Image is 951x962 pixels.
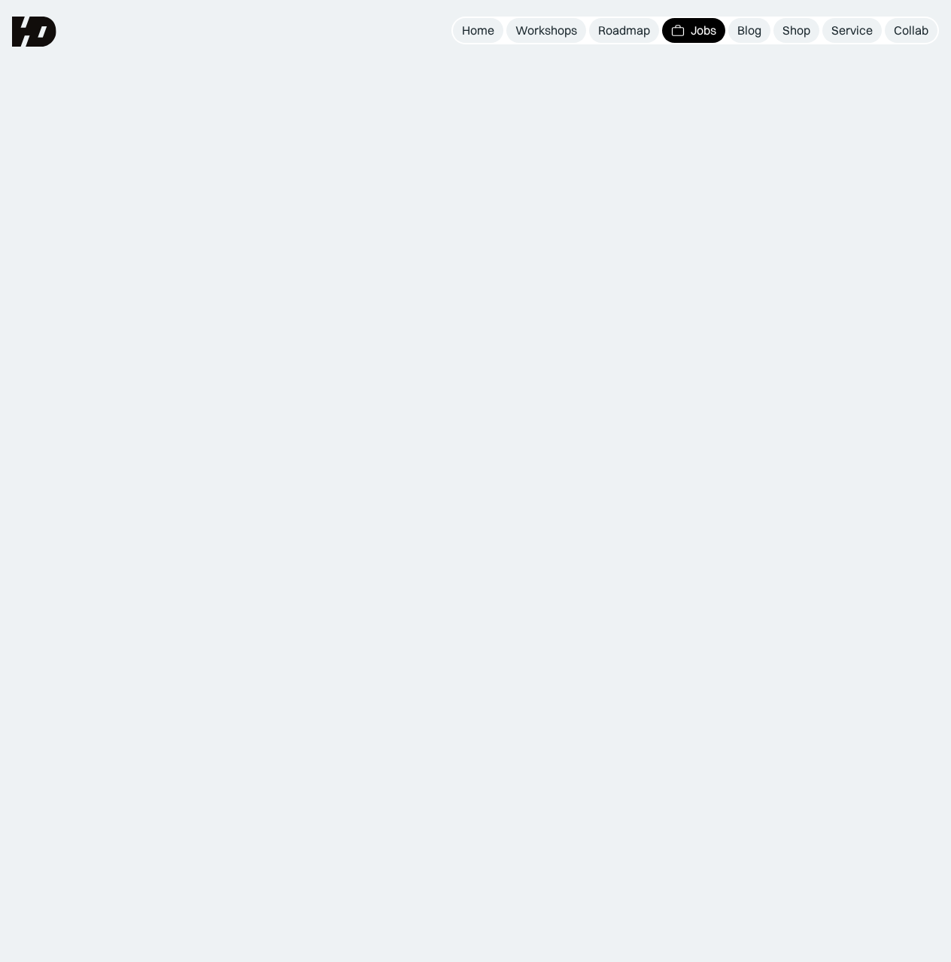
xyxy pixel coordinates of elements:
[453,18,503,43] a: Home
[506,18,586,43] a: Workshops
[462,23,494,38] div: Home
[589,18,659,43] a: Roadmap
[728,18,770,43] a: Blog
[894,23,928,38] div: Collab
[691,23,716,38] div: Jobs
[515,23,577,38] div: Workshops
[782,23,810,38] div: Shop
[598,23,650,38] div: Roadmap
[885,18,937,43] a: Collab
[773,18,819,43] a: Shop
[831,23,873,38] div: Service
[822,18,882,43] a: Service
[662,18,725,43] a: Jobs
[737,23,761,38] div: Blog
